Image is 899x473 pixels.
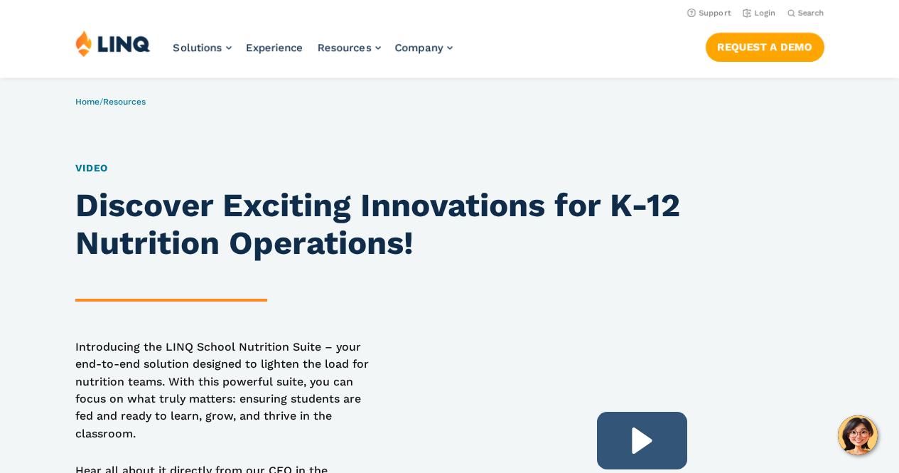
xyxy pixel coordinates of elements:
a: Video [75,162,109,174]
img: LINQ | K‑12 Software [75,30,151,57]
span: Company [395,41,443,54]
button: Open Search Bar [787,8,824,18]
span: Resources [318,41,372,54]
a: Support [687,9,731,18]
a: Resources [318,41,381,54]
a: Company [395,41,453,54]
a: Home [75,97,99,107]
a: Login [743,9,776,18]
span: Solutions [173,41,222,54]
a: Experience [246,41,303,54]
p: Introducing the LINQ School Nutrition Suite – your end-to-end solution designed to lighten the lo... [75,339,375,442]
span: Search [798,9,824,18]
a: Request a Demo [706,33,824,61]
a: Resources [103,97,146,107]
nav: Button Navigation [706,30,824,61]
a: Solutions [173,41,232,54]
button: Hello, have a question? Let’s chat. [838,415,878,455]
span: / [75,97,146,107]
div: Play [597,412,687,469]
h1: Discover Exciting Innovations for K-12 Nutrition Operations! [75,187,824,262]
nav: Primary Navigation [173,30,453,77]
